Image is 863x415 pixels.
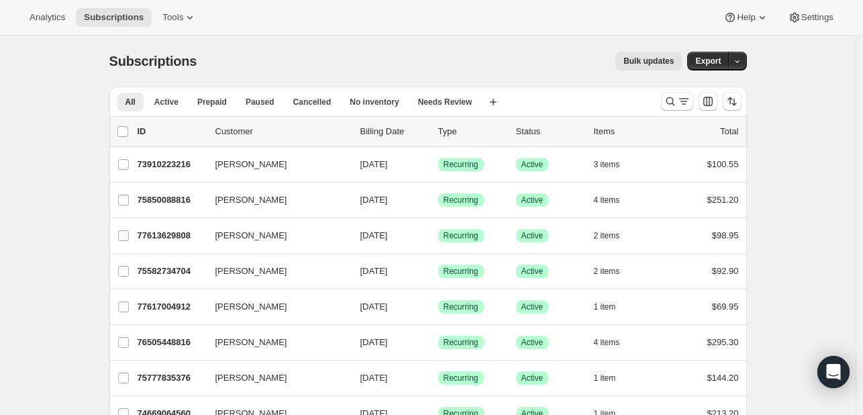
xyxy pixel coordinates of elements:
span: Cancelled [293,97,332,107]
span: $69.95 [712,302,739,312]
div: 77617004912[PERSON_NAME][DATE]SuccessRecurringSuccessActive1 item$69.95 [138,297,739,316]
p: Customer [215,125,350,138]
span: Recurring [444,159,478,170]
button: Search and filter results [661,92,693,111]
span: Tools [162,12,183,23]
div: IDCustomerBilling DateTypeStatusItemsTotal [138,125,739,138]
span: [DATE] [360,302,388,312]
span: 3 items [594,159,620,170]
span: Recurring [444,373,478,383]
span: $98.95 [712,230,739,240]
span: Subscriptions [84,12,144,23]
div: 77613629808[PERSON_NAME][DATE]SuccessRecurringSuccessActive2 items$98.95 [138,226,739,245]
span: Recurring [444,302,478,312]
p: 76505448816 [138,336,205,349]
span: Analytics [30,12,65,23]
span: 4 items [594,337,620,348]
button: Tools [154,8,205,27]
span: [DATE] [360,195,388,205]
span: Active [521,230,544,241]
span: Subscriptions [109,54,197,68]
span: Active [521,302,544,312]
span: [PERSON_NAME] [215,300,287,314]
span: Export [695,56,721,66]
span: Recurring [444,266,478,277]
span: Recurring [444,230,478,241]
p: 77617004912 [138,300,205,314]
span: Bulk updates [623,56,674,66]
span: [PERSON_NAME] [215,336,287,349]
span: [PERSON_NAME] [215,229,287,242]
span: 1 item [594,302,616,312]
div: 75582734704[PERSON_NAME][DATE]SuccessRecurringSuccessActive2 items$92.90 [138,262,739,281]
p: 77613629808 [138,229,205,242]
span: All [125,97,136,107]
span: [PERSON_NAME] [215,158,287,171]
span: Paused [246,97,274,107]
button: [PERSON_NAME] [207,154,342,175]
span: Active [521,337,544,348]
span: $92.90 [712,266,739,276]
span: 2 items [594,266,620,277]
span: $100.55 [707,159,739,169]
button: [PERSON_NAME] [207,189,342,211]
div: Type [438,125,505,138]
button: 4 items [594,333,635,352]
button: 4 items [594,191,635,210]
span: $295.30 [707,337,739,347]
button: [PERSON_NAME] [207,261,342,282]
p: 75850088816 [138,193,205,207]
p: 75777835376 [138,371,205,385]
p: 75582734704 [138,265,205,278]
button: Help [715,8,776,27]
span: Settings [801,12,833,23]
span: No inventory [350,97,399,107]
p: ID [138,125,205,138]
span: [PERSON_NAME] [215,265,287,278]
p: 73910223216 [138,158,205,171]
button: Create new view [483,93,504,111]
span: [DATE] [360,159,388,169]
span: 1 item [594,373,616,383]
button: [PERSON_NAME] [207,296,342,318]
div: 75850088816[PERSON_NAME][DATE]SuccessRecurringSuccessActive4 items$251.20 [138,191,739,210]
span: Recurring [444,195,478,205]
button: Subscriptions [76,8,152,27]
button: Bulk updates [615,52,682,71]
span: Active [154,97,179,107]
button: 3 items [594,155,635,174]
span: [PERSON_NAME] [215,371,287,385]
button: 1 item [594,297,631,316]
span: [DATE] [360,266,388,276]
button: 2 items [594,262,635,281]
span: 4 items [594,195,620,205]
span: [PERSON_NAME] [215,193,287,207]
span: Help [737,12,755,23]
span: $251.20 [707,195,739,205]
span: Needs Review [418,97,472,107]
button: [PERSON_NAME] [207,225,342,246]
div: 73910223216[PERSON_NAME][DATE]SuccessRecurringSuccessActive3 items$100.55 [138,155,739,174]
div: 76505448816[PERSON_NAME][DATE]SuccessRecurringSuccessActive4 items$295.30 [138,333,739,352]
button: Settings [780,8,842,27]
p: Billing Date [360,125,427,138]
span: [DATE] [360,230,388,240]
div: 75777835376[PERSON_NAME][DATE]SuccessRecurringSuccessActive1 item$144.20 [138,369,739,387]
div: Open Intercom Messenger [817,356,850,388]
button: [PERSON_NAME] [207,367,342,389]
button: Sort the results [723,92,742,111]
p: Status [516,125,583,138]
span: Active [521,195,544,205]
button: [PERSON_NAME] [207,332,342,353]
span: Active [521,373,544,383]
p: Total [720,125,738,138]
span: $144.20 [707,373,739,383]
span: Recurring [444,337,478,348]
span: Active [521,266,544,277]
button: Export [687,52,729,71]
span: [DATE] [360,337,388,347]
button: 2 items [594,226,635,245]
span: [DATE] [360,373,388,383]
span: Prepaid [197,97,227,107]
button: Analytics [21,8,73,27]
